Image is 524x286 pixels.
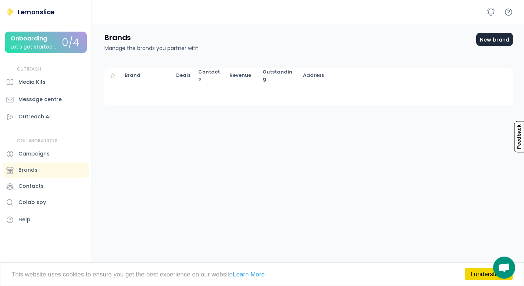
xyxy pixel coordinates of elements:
[62,37,79,49] div: 0/4
[198,69,222,82] div: Contacts
[125,72,169,79] div: Brand
[233,271,265,278] a: Learn More
[104,44,199,52] div: Manage the brands you partner with
[17,66,42,72] div: OUTREACH
[104,33,131,42] h4: Brands
[18,150,50,158] div: Campaigns
[493,257,515,279] a: Open chat
[11,44,56,50] div: Let's get started...
[480,37,509,43] div: New brand
[18,113,51,121] div: Outreach AI
[263,69,296,82] div: Invoiced deals that are 'Not paid'
[18,7,54,17] div: Lemonslice
[176,72,191,79] div: Deals
[18,78,46,86] div: Media Kits
[18,166,38,174] div: Brands
[465,268,513,280] a: I understand!
[476,33,513,46] div: Add new deal
[11,271,513,278] p: This website uses cookies to ensure you get the best experience on our website
[18,216,31,224] div: Help
[6,7,15,16] img: Lemonslice
[17,138,57,144] div: COLLABORATIONS
[18,182,44,190] div: Contacts
[11,35,47,42] div: Onboarding
[303,72,380,79] div: Address
[18,199,46,206] div: Colab spy
[229,72,255,79] div: Completed deals that are 'Paid'
[18,96,62,103] div: Message centre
